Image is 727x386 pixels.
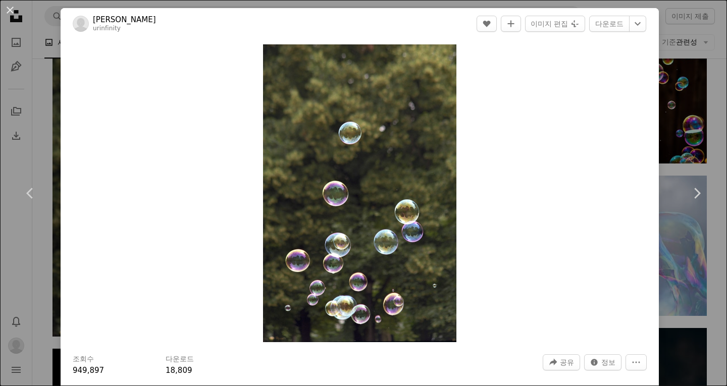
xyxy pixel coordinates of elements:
[263,44,456,342] img: 낮에는 녹색과 흰색 거품
[263,44,456,342] button: 이 이미지 확대
[584,354,621,370] button: 이 이미지 관련 통계
[501,16,521,32] button: 컬렉션에 추가
[626,354,647,370] button: 더 많은 작업
[601,355,615,370] span: 정보
[543,354,580,370] button: 이 이미지 공유
[560,355,574,370] span: 공유
[629,16,646,32] button: 다운로드 크기 선택
[666,145,727,242] a: 다음
[525,16,585,32] button: 이미지 편집
[93,15,156,25] a: [PERSON_NAME]
[166,354,194,364] h3: 다운로드
[73,366,104,375] span: 949,897
[73,354,94,364] h3: 조회수
[589,16,630,32] a: 다운로드
[93,25,121,32] a: urinfinity
[477,16,497,32] button: 좋아요
[73,16,89,32] img: Andrew Keymaster의 프로필로 이동
[166,366,192,375] span: 18,809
